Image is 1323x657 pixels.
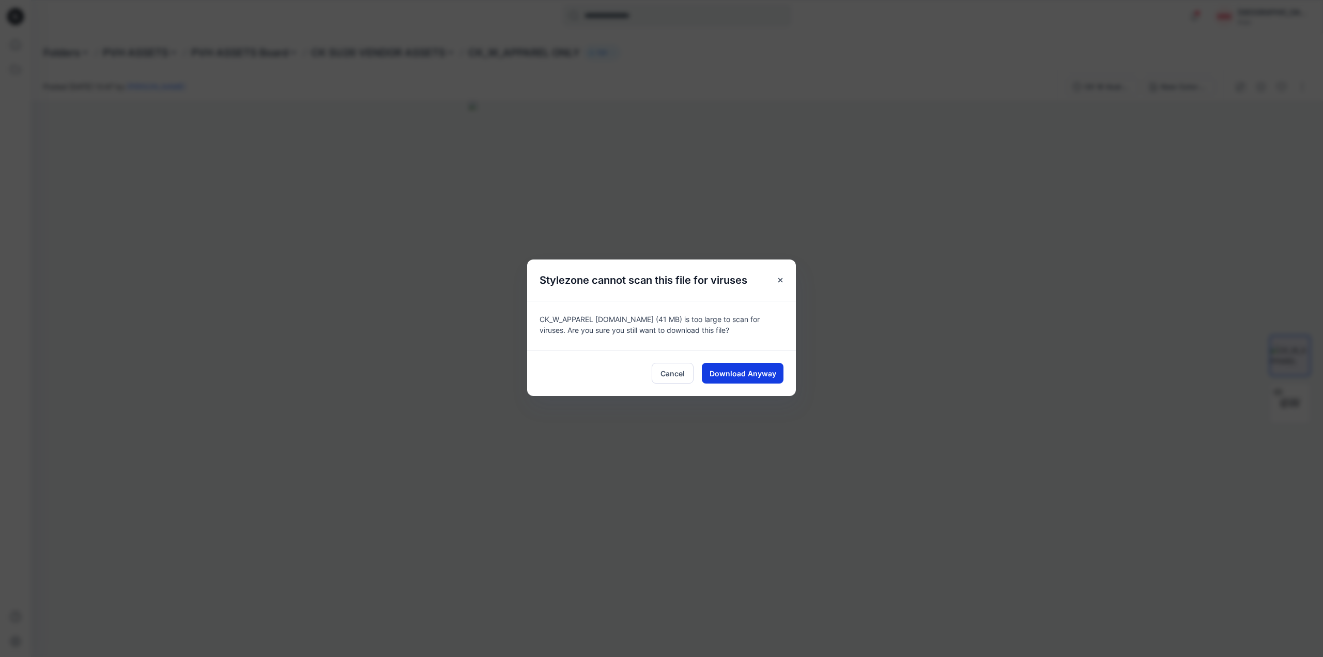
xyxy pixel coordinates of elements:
[660,368,685,379] span: Cancel
[527,259,760,301] h5: Stylezone cannot scan this file for viruses
[702,363,783,384] button: Download Anyway
[527,301,796,350] div: CK_W_APPAREL [DOMAIN_NAME] (41 MB) is too large to scan for viruses. Are you sure you still want ...
[771,271,790,289] button: Close
[652,363,694,384] button: Cancel
[710,368,776,379] span: Download Anyway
